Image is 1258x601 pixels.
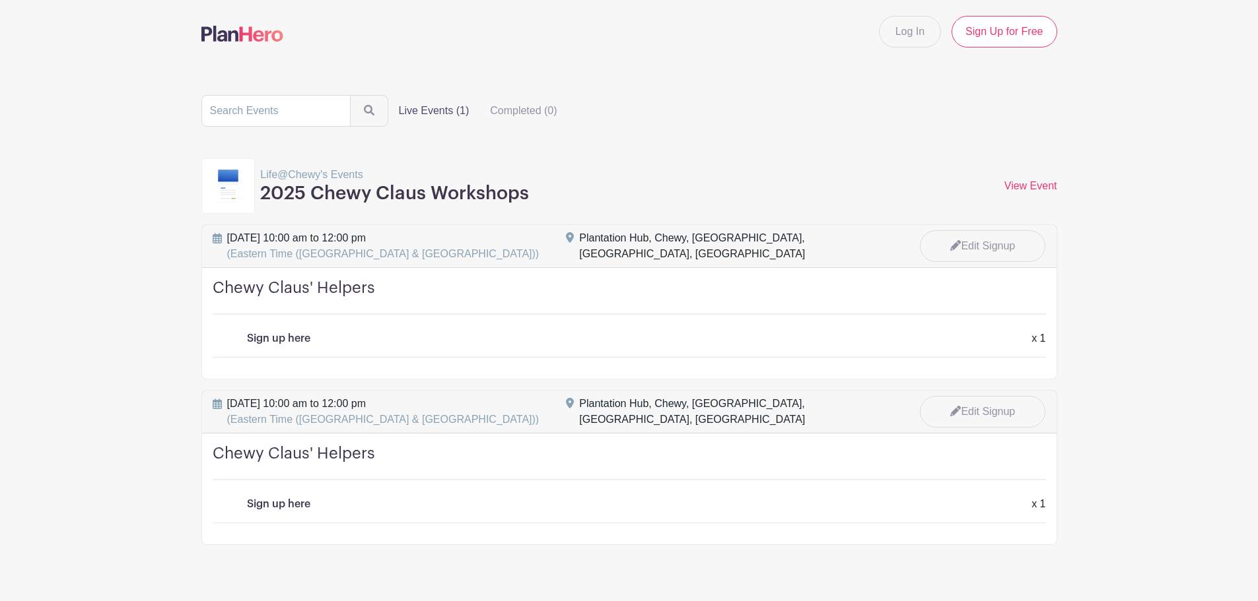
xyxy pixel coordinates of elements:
[227,414,540,425] span: (Eastern Time ([GEOGRAPHIC_DATA] & [GEOGRAPHIC_DATA]))
[1024,331,1053,346] div: x 1
[879,16,941,47] a: Log In
[227,248,540,259] span: (Eastern Time ([GEOGRAPHIC_DATA] & [GEOGRAPHIC_DATA]))
[201,95,351,127] input: Search Events
[479,98,567,124] label: Completed (0)
[247,496,310,512] p: Sign up here
[1024,496,1053,512] div: x 1
[201,26,283,42] img: logo-507f7623f17ff9eddc593b1ce0a138ce2505c220e1c5a4e2b4648c50719b7d32.svg
[952,16,1057,47] a: Sign Up for Free
[388,98,568,124] div: filters
[920,230,1045,262] a: Edit Signup
[260,167,529,183] p: Life@Chewy's Events
[227,230,540,262] span: [DATE] 10:00 am to 12:00 pm
[218,170,239,203] img: template9-63edcacfaf2fb6570c2d519c84fe92c0a60f82f14013cd3b098e25ecaaffc40c.svg
[247,331,310,346] p: Sign up here
[260,183,529,205] h3: 2025 Chewy Claus Workshops
[227,396,540,427] span: [DATE] 10:00 am to 12:00 pm
[388,98,480,124] label: Live Events (1)
[213,444,1046,480] h4: Chewy Claus' Helpers
[213,278,1046,315] h4: Chewy Claus' Helpers
[579,230,893,262] div: Plantation Hub, Chewy, [GEOGRAPHIC_DATA], [GEOGRAPHIC_DATA], [GEOGRAPHIC_DATA]
[579,396,893,427] div: Plantation Hub, Chewy, [GEOGRAPHIC_DATA], [GEOGRAPHIC_DATA], [GEOGRAPHIC_DATA]
[920,396,1045,427] a: Edit Signup
[1004,180,1057,191] a: View Event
